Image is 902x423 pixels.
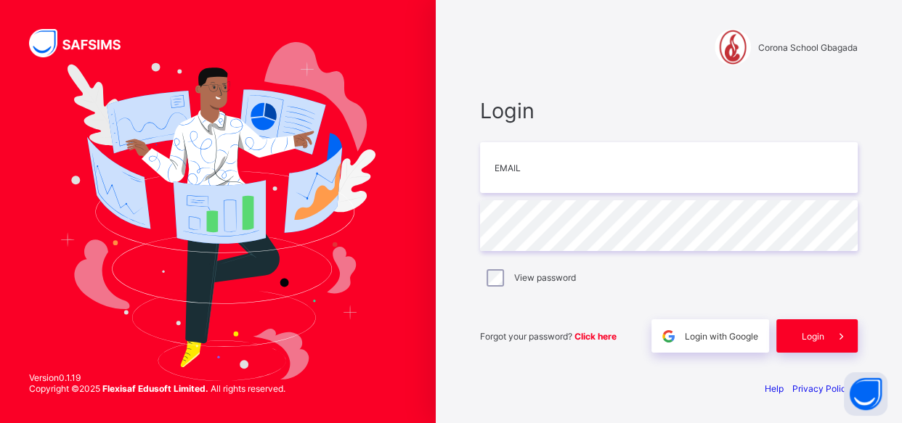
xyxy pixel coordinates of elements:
label: View password [514,272,576,283]
span: Corona School Gbagada [758,42,858,53]
span: Forgot your password? [480,331,617,342]
img: google.396cfc9801f0270233282035f929180a.svg [660,328,677,345]
a: Click here [574,331,617,342]
img: Hero Image [60,42,375,380]
span: Login with Google [685,331,758,342]
strong: Flexisaf Edusoft Limited. [102,383,208,394]
img: SAFSIMS Logo [29,29,138,57]
span: Login [480,98,858,123]
button: Open asap [844,372,887,416]
span: Copyright © 2025 All rights reserved. [29,383,285,394]
span: Login [802,331,824,342]
a: Help [765,383,784,394]
a: Privacy Policy [792,383,851,394]
span: Version 0.1.19 [29,372,285,383]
